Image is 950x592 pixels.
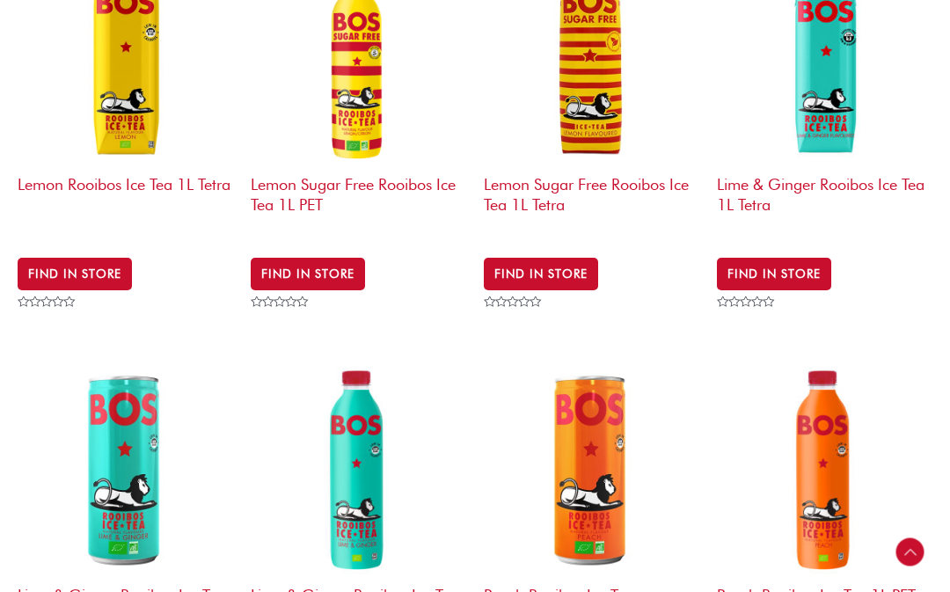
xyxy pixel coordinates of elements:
[251,166,466,234] h2: Lemon Sugar Free Rooibos Ice Tea 1L PET
[717,362,932,577] img: Bos Peach Ice Tea 1L
[251,362,466,577] img: Lime & Ginger Rooibos Ice Tea 1L PET
[484,166,699,234] h2: Lemon Sugar Free Rooibos Ice Tea 1L Tetra
[484,362,699,577] img: EU_BOS_250ml_Peach
[484,258,598,289] a: BUY IN STORE
[18,362,233,577] img: EU_BOS_250ml_L&G
[717,166,932,234] h2: Lime & Ginger Rooibos Ice Tea 1L Tetra
[251,258,365,289] a: Buy in Store
[18,258,132,289] a: BUY IN STORE
[18,166,233,234] h2: Lemon Rooibos Ice Tea 1L Tetra
[717,258,831,289] a: BUY IN STORE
